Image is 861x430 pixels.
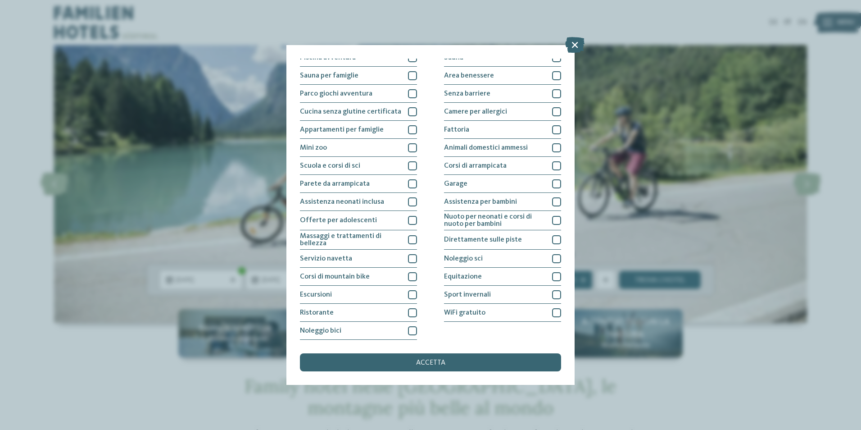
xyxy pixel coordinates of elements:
[444,236,522,243] span: Direttamente sulle piste
[300,327,341,334] span: Noleggio bici
[444,90,490,97] span: Senza barriere
[300,273,370,280] span: Corsi di mountain bike
[300,72,358,79] span: Sauna per famiglie
[300,90,372,97] span: Parco giochi avventura
[300,233,401,247] span: Massaggi e trattamenti di bellezza
[444,273,482,280] span: Equitazione
[444,162,507,169] span: Corsi di arrampicata
[444,255,483,262] span: Noleggio sci
[444,126,469,133] span: Fattoria
[444,198,517,206] span: Assistenza per bambini
[444,108,507,115] span: Camere per allergici
[444,72,494,79] span: Area benessere
[444,291,491,298] span: Sport invernali
[300,255,352,262] span: Servizio navetta
[444,213,545,228] span: Nuoto per neonati e corsi di nuoto per bambini
[300,180,370,188] span: Parete da arrampicata
[416,359,445,366] span: accetta
[444,180,467,188] span: Garage
[300,144,327,151] span: Mini zoo
[300,291,332,298] span: Escursioni
[300,217,377,224] span: Offerte per adolescenti
[300,126,384,133] span: Appartamenti per famiglie
[444,309,485,316] span: WiFi gratuito
[300,309,334,316] span: Ristorante
[300,108,401,115] span: Cucina senza glutine certificata
[300,198,384,206] span: Assistenza neonati inclusa
[444,144,528,151] span: Animali domestici ammessi
[300,162,360,169] span: Scuola e corsi di sci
